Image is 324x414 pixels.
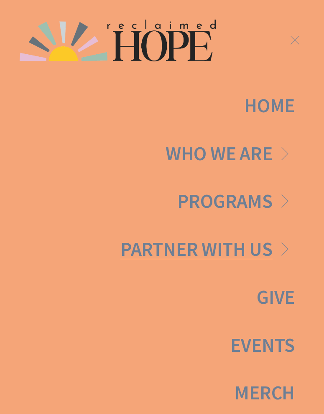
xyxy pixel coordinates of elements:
a: Who We Are [166,144,295,164]
a: Give [257,288,295,307]
a: Partner With Us [120,240,295,259]
img: Reclaimed Hope Initiative [20,20,216,62]
a: Programs [177,192,295,211]
a: Merch [235,383,295,403]
a: Events [230,335,295,355]
a: Home [244,96,295,116]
